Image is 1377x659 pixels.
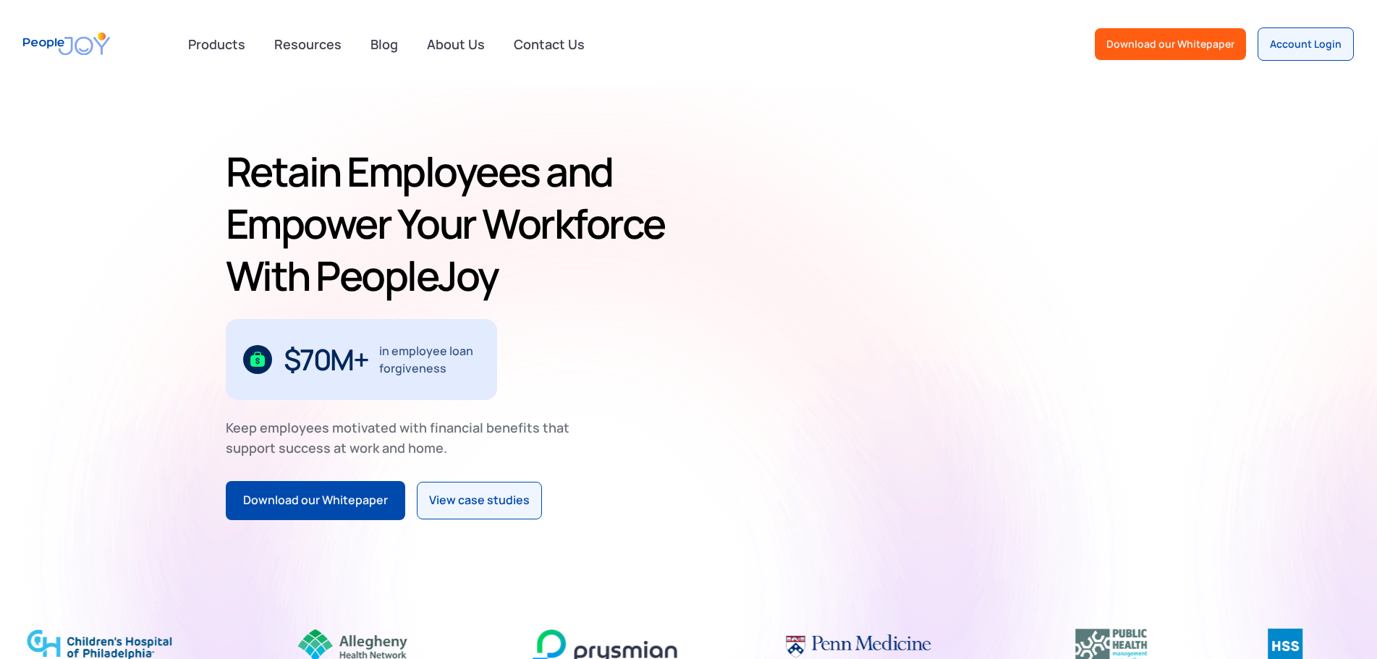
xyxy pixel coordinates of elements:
a: Download our Whitepaper [226,481,405,520]
h1: Retain Employees and Empower Your Workforce With PeopleJoy [226,145,683,302]
a: About Us [418,28,493,60]
div: 1 / 3 [226,319,497,400]
a: Account Login [1258,27,1354,61]
div: Download our Whitepaper [243,491,388,510]
div: View case studies [429,491,530,510]
div: in employee loan forgiveness [379,342,480,377]
div: Account Login [1270,37,1342,51]
a: Blog [362,28,407,60]
div: Products [179,30,254,59]
a: Download our Whitepaper [1095,28,1246,60]
div: Keep employees motivated with financial benefits that support success at work and home. [226,417,582,458]
div: $70M+ [284,348,368,371]
a: Contact Us [505,28,593,60]
div: Download our Whitepaper [1106,37,1234,51]
a: home [23,23,110,64]
a: View case studies [417,482,542,519]
a: Resources [266,28,350,60]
